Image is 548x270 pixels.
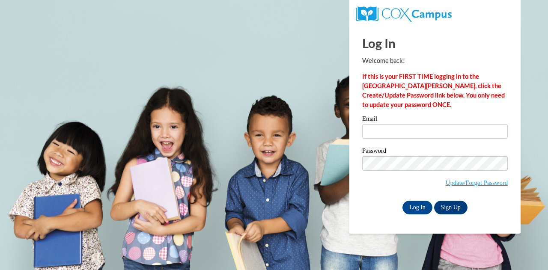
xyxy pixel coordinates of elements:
h1: Log In [362,34,508,52]
label: Password [362,148,508,156]
label: Email [362,116,508,124]
img: COX Campus [356,6,452,22]
a: Sign Up [434,201,468,214]
p: Welcome back! [362,56,508,65]
strong: If this is your FIRST TIME logging in to the [GEOGRAPHIC_DATA][PERSON_NAME], click the Create/Upd... [362,73,505,108]
input: Log In [402,201,432,214]
a: Update/Forgot Password [446,179,508,186]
